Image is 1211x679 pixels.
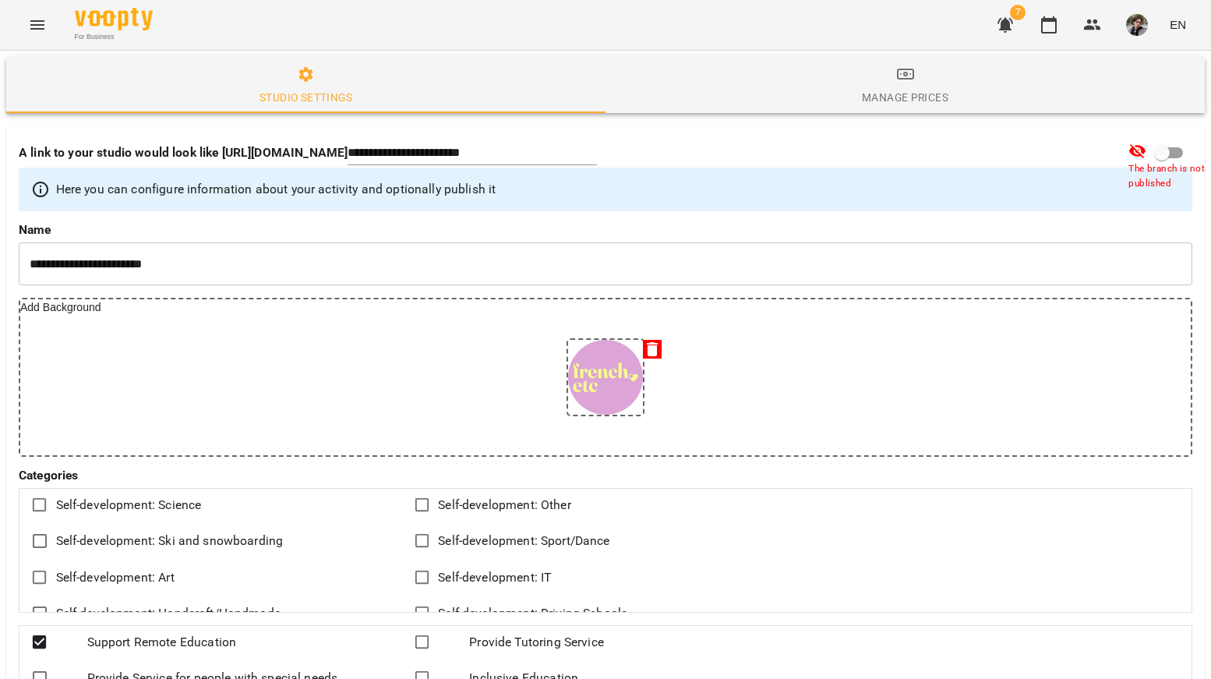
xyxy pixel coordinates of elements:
[1010,5,1026,20] span: 7
[75,8,153,30] img: Voopty Logo
[56,180,496,199] p: Here you can configure information about your activity and optionally publish it
[259,88,352,107] div: Studio settings
[862,88,948,107] div: Manage Prices
[438,604,627,623] span: Self-development: Driving Schools
[19,224,1192,236] label: Name
[19,143,348,162] p: A link to your studio would look like [URL][DOMAIN_NAME]
[75,32,153,42] span: For Business
[1126,14,1148,36] img: 3324ceff06b5eb3c0dd68960b867f42f.jpeg
[56,568,175,587] span: Self-development: Art
[1163,10,1192,39] button: EN
[568,340,643,415] img: ff76e916137316b5c6c6ab3520975fb0.png
[438,496,570,515] span: Self-development: Other
[56,532,284,550] span: Self-development: Ski and snowboarding
[19,469,1192,482] label: Categories
[469,633,604,652] span: Provide Tutoring Service
[19,6,56,44] button: Menu
[56,496,202,515] span: Self-development: Science
[438,532,609,550] span: Self-development: Sport/Dance
[438,568,551,587] span: Self-development: IT
[1128,161,1206,192] span: The branch is not published
[56,604,281,623] span: Self-development: Handcraft/Handmade
[1170,16,1186,33] span: EN
[87,633,237,652] span: Support Remote Education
